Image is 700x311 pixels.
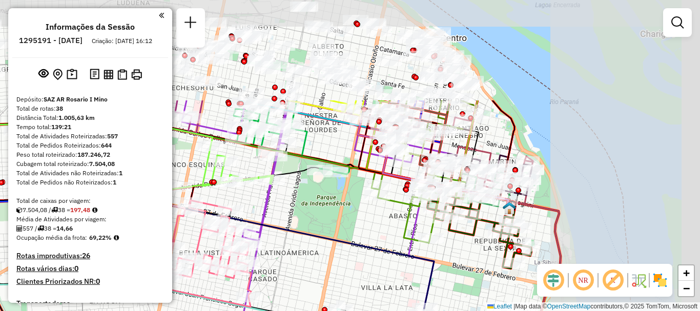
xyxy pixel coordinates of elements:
[487,303,512,310] a: Leaflet
[16,215,164,224] div: Média de Atividades por viagem:
[16,205,164,215] div: 7.504,08 / 38 =
[541,268,566,293] span: Ocultar deslocamento
[16,132,164,141] div: Total de Atividades Roteirizadas:
[19,36,83,45] h6: 1295191 - [DATE]
[601,268,625,293] span: Exibir rótulo
[630,272,647,288] img: Fluxo de ruas
[571,268,595,293] span: Ocultar NR
[16,264,164,273] h4: Rotas vários dias:
[51,207,58,213] i: Total de rotas
[16,113,164,122] div: Distância Total:
[667,12,688,33] a: Exibir filtros
[678,281,694,296] a: Zoom out
[65,67,79,82] button: Painel de Sugestão
[92,207,97,213] i: Meta Caixas/viagem: 329,33 Diferença: -131,85
[51,67,65,82] button: Centralizar mapa no depósito ou ponto de apoio
[51,123,71,131] strong: 139:21
[16,196,164,205] div: Total de caixas por viagem:
[513,303,515,310] span: |
[16,224,164,233] div: 557 / 38 =
[88,67,101,82] button: Logs desbloquear sessão
[58,114,95,121] strong: 1.005,63 km
[77,151,110,158] strong: 187.246,72
[88,36,156,46] div: Criação: [DATE] 16:12
[16,122,164,132] div: Tempo total:
[16,178,164,187] div: Total de Pedidos não Roteirizados:
[107,132,118,140] strong: 557
[547,303,591,310] a: OpenStreetMap
[82,251,90,260] strong: 26
[115,67,129,82] button: Visualizar Romaneio
[129,67,144,82] button: Imprimir Rotas
[16,159,164,169] div: Cubagem total roteirizado:
[16,225,23,232] i: Total de Atividades
[485,302,700,311] div: Map data © contributors,© 2025 TomTom, Microsoft
[16,169,164,178] div: Total de Atividades não Roteirizadas:
[16,150,164,159] div: Peso total roteirizado:
[503,201,516,215] img: UDC - Rosario 1
[16,277,164,286] h4: Clientes Priorizados NR:
[16,95,164,104] div: Depósito:
[56,105,63,112] strong: 38
[16,207,23,213] i: Cubagem total roteirizado
[70,206,90,214] strong: 197,48
[101,67,115,81] button: Visualizar relatório de Roteirização
[16,252,164,260] h4: Rotas improdutivas:
[180,12,201,35] a: Nova sessão e pesquisa
[652,272,668,288] img: Exibir/Ocultar setores
[46,22,135,32] h4: Informações da Sessão
[89,160,115,168] strong: 7.504,08
[16,234,87,241] span: Ocupação média da frota:
[16,299,164,308] h4: Transportadoras
[37,225,44,232] i: Total de rotas
[683,266,690,279] span: +
[678,265,694,281] a: Zoom in
[96,277,100,286] strong: 0
[683,282,690,295] span: −
[16,141,164,150] div: Total de Pedidos Roteirizados:
[74,264,78,273] strong: 0
[113,178,116,186] strong: 1
[101,141,112,149] strong: 644
[36,66,51,82] button: Exibir sessão original
[119,169,122,177] strong: 1
[114,235,119,241] em: Média calculada utilizando a maior ocupação (%Peso ou %Cubagem) de cada rota da sessão. Rotas cro...
[159,9,164,21] a: Clique aqui para minimizar o painel
[16,104,164,113] div: Total de rotas:
[89,234,112,241] strong: 69,22%
[44,95,108,103] strong: SAZ AR Rosario I Mino
[56,224,73,232] strong: 14,66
